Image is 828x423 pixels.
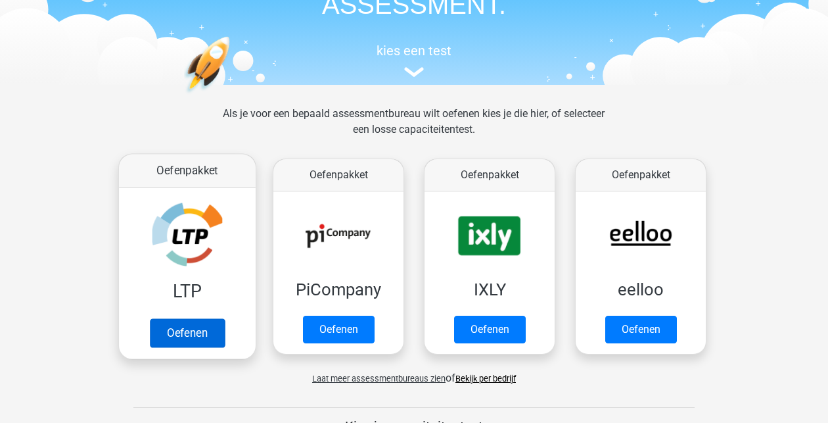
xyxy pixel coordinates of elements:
a: Oefenen [303,316,375,343]
img: oefenen [184,36,281,155]
h5: kies een test [112,43,716,59]
span: Laat meer assessmentbureaus zien [312,374,446,384]
div: Als je voor een bepaald assessmentbureau wilt oefenen kies je die hier, of selecteer een losse ca... [212,106,615,153]
a: Oefenen [605,316,677,343]
img: assessment [404,67,424,77]
a: Bekijk per bedrijf [455,374,516,384]
a: Oefenen [454,316,526,343]
div: of [112,360,716,386]
a: kies een test [112,43,716,78]
a: Oefenen [150,318,225,347]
